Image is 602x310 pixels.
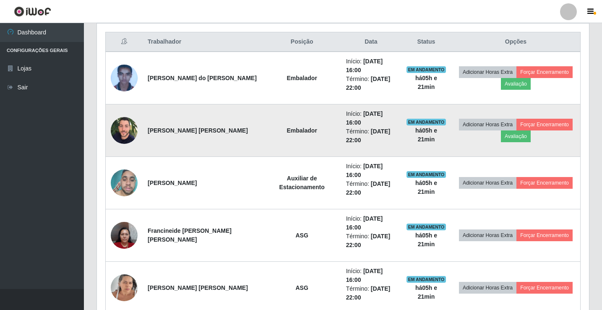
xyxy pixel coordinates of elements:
[501,78,531,90] button: Avaliação
[346,110,383,126] time: [DATE] 16:00
[111,114,138,147] img: 1683118670739.jpeg
[346,109,396,127] li: Início:
[111,217,138,253] img: 1735852864597.jpeg
[415,127,437,143] strong: há 05 h e 21 min
[111,270,138,305] img: 1741963068390.jpeg
[407,224,446,230] span: EM ANDAMENTO
[148,75,257,81] strong: [PERSON_NAME] do [PERSON_NAME]
[516,66,573,78] button: Forçar Encerramento
[516,282,573,294] button: Forçar Encerramento
[415,75,437,90] strong: há 05 h e 21 min
[346,162,396,180] li: Início:
[346,58,383,73] time: [DATE] 16:00
[346,127,396,145] li: Término:
[295,284,308,291] strong: ASG
[143,32,263,52] th: Trabalhador
[415,284,437,300] strong: há 05 h e 21 min
[415,180,437,195] strong: há 05 h e 21 min
[516,119,573,130] button: Forçar Encerramento
[451,32,581,52] th: Opções
[346,75,396,92] li: Término:
[295,232,308,239] strong: ASG
[148,180,197,186] strong: [PERSON_NAME]
[346,232,396,250] li: Término:
[263,32,341,52] th: Posição
[407,119,446,125] span: EM ANDAMENTO
[111,165,138,201] img: 1748551724527.jpeg
[287,75,317,81] strong: Embalador
[111,61,138,96] img: 1673386012464.jpeg
[459,282,516,294] button: Adicionar Horas Extra
[148,284,248,291] strong: [PERSON_NAME] [PERSON_NAME]
[407,66,446,73] span: EM ANDAMENTO
[407,171,446,178] span: EM ANDAMENTO
[459,177,516,189] button: Adicionar Horas Extra
[459,66,516,78] button: Adicionar Horas Extra
[148,127,248,134] strong: [PERSON_NAME] [PERSON_NAME]
[346,180,396,197] li: Término:
[407,276,446,283] span: EM ANDAMENTO
[415,232,437,247] strong: há 05 h e 21 min
[287,127,317,134] strong: Embalador
[14,6,51,17] img: CoreUI Logo
[516,229,573,241] button: Forçar Encerramento
[346,284,396,302] li: Término:
[459,229,516,241] button: Adicionar Horas Extra
[501,130,531,142] button: Avaliação
[516,177,573,189] button: Forçar Encerramento
[346,267,396,284] li: Início:
[401,32,451,52] th: Status
[148,227,232,243] strong: Francineide [PERSON_NAME] [PERSON_NAME]
[346,57,396,75] li: Início:
[341,32,401,52] th: Data
[346,268,383,283] time: [DATE] 16:00
[346,214,396,232] li: Início:
[459,119,516,130] button: Adicionar Horas Extra
[346,163,383,178] time: [DATE] 16:00
[279,175,325,190] strong: Auxiliar de Estacionamento
[346,215,383,231] time: [DATE] 16:00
